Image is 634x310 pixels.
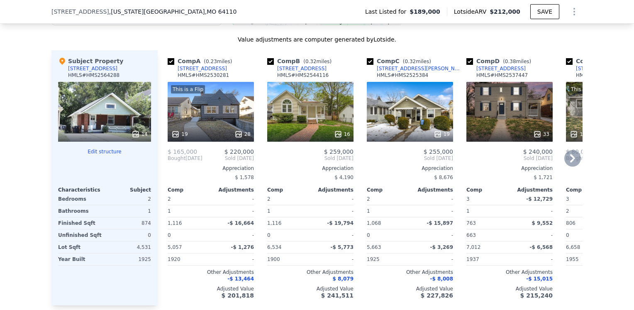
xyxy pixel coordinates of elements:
div: 1 [168,205,209,217]
div: 1920 [168,253,209,265]
span: 6,534 [267,244,281,250]
div: 0 [106,229,151,241]
span: -$ 15,015 [526,276,553,282]
div: Comp A [168,57,235,65]
div: - [511,253,553,265]
div: 14 [570,130,586,138]
div: HMLS # HMS2537447 [476,72,528,79]
span: $ 259,000 [324,148,354,155]
span: -$ 15,897 [427,220,453,226]
span: 663 [466,232,476,238]
span: [STREET_ADDRESS] [51,7,109,16]
div: Comp [466,187,510,193]
div: 14 [132,130,148,138]
div: Unfinished Sqft [58,229,103,241]
div: - [412,253,453,265]
div: - [412,193,453,205]
span: -$ 8,008 [430,276,453,282]
div: Adjusted Value [466,285,553,292]
span: 0.23 [206,59,217,64]
span: -$ 16,664 [227,220,254,226]
div: Appreciation [168,165,254,172]
div: Adjustments [310,187,354,193]
div: [DATE] [168,155,202,162]
div: Finished Sqft [58,217,103,229]
span: Sold [DATE] [202,155,254,162]
div: [STREET_ADDRESS] [576,65,625,72]
span: -$ 5,773 [331,244,354,250]
div: - [312,193,354,205]
span: -$ 13,464 [227,276,254,282]
div: Bathrooms [58,205,103,217]
span: $ 8,676 [434,175,453,180]
div: Comp D [466,57,534,65]
div: Adjusted Value [168,285,254,292]
div: - [312,253,354,265]
a: [STREET_ADDRESS] [168,65,227,72]
span: ( miles) [400,59,434,64]
div: 2 [106,193,151,205]
span: 2 [367,196,370,202]
div: Comp B [267,57,335,65]
div: Subject Property [58,57,123,65]
div: Characteristics [58,187,105,193]
div: Subject [105,187,151,193]
div: - [312,205,354,217]
div: HMLS # HMS2544116 [277,72,329,79]
div: 16 [334,130,350,138]
span: Last Listed for [365,7,410,16]
div: 1937 [466,253,508,265]
div: 28 [234,130,251,138]
div: 1 [267,205,309,217]
span: 0.32 [405,59,416,64]
div: 1 [466,205,508,217]
span: 0 [566,232,569,238]
span: Bought [168,155,185,162]
div: 1 [106,205,151,217]
div: 1925 [106,253,151,265]
span: $ 227,826 [421,292,453,299]
span: -$ 3,269 [430,244,453,250]
span: 763 [466,220,476,226]
span: $ 1,578 [235,175,254,180]
span: $ 201,818 [222,292,254,299]
div: Comp C [367,57,434,65]
div: 1 [367,205,408,217]
div: - [511,205,553,217]
span: -$ 12,729 [526,196,553,202]
div: Adjustments [510,187,553,193]
div: Value adjustments are computer generated by Lotside . [51,35,583,44]
span: -$ 6,568 [530,244,553,250]
span: $ 165,000 [168,148,197,155]
span: 7,012 [466,244,480,250]
div: - [412,205,453,217]
div: - [212,193,254,205]
button: Edit structure [58,148,151,155]
div: - [312,229,354,241]
span: 2 [267,196,271,202]
div: Comp [367,187,410,193]
div: Other Adjustments [466,269,553,276]
span: Sold [DATE] [267,155,354,162]
span: 3 [566,196,569,202]
div: Comp [566,187,609,193]
span: 6,658 [566,244,580,250]
div: 1900 [267,253,309,265]
span: , MO 64110 [205,8,237,15]
span: $212,000 [490,8,520,15]
div: - [212,253,254,265]
a: [STREET_ADDRESS] [267,65,327,72]
span: 0 [267,232,271,238]
span: , [US_STATE][GEOGRAPHIC_DATA] [109,7,237,16]
div: Adjusted Value [367,285,453,292]
a: [STREET_ADDRESS][PERSON_NAME] [367,65,463,72]
span: $ 241,511 [321,292,354,299]
div: Comp [168,187,211,193]
div: - [412,229,453,241]
div: 874 [106,217,151,229]
span: 3 [466,196,470,202]
a: [STREET_ADDRESS] [566,65,625,72]
span: 5,057 [168,244,182,250]
span: 1,068 [367,220,381,226]
div: [STREET_ADDRESS][PERSON_NAME] [377,65,463,72]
